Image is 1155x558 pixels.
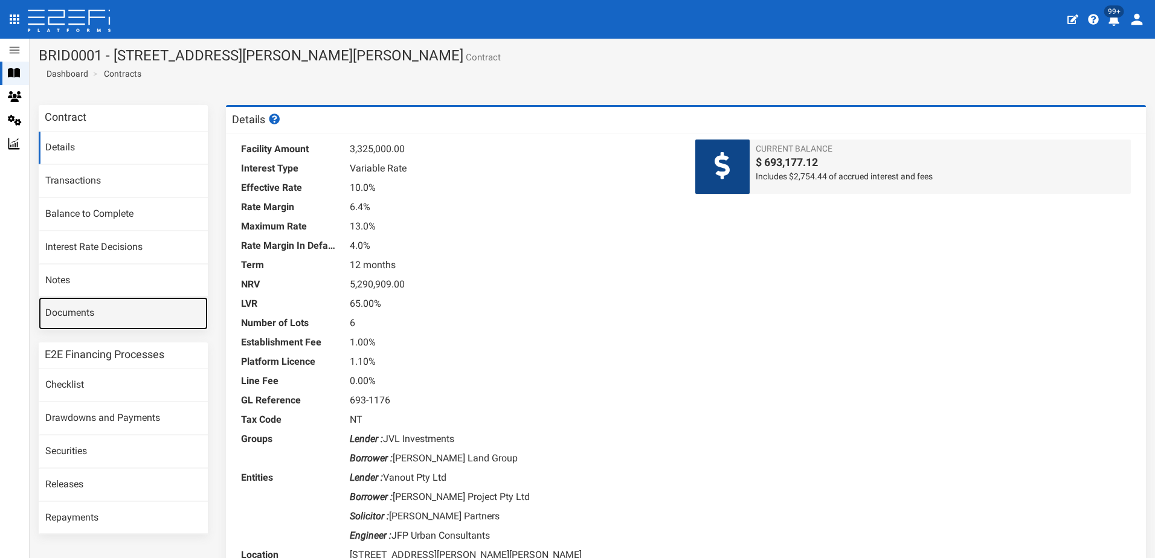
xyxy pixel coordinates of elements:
dt: GL Reference [241,391,338,410]
dd: NT [350,410,677,429]
i: Borrower : [350,452,393,464]
dt: Maximum Rate [241,217,338,236]
dt: Number of Lots [241,313,338,333]
dd: 10.0% [350,178,677,197]
dd: [PERSON_NAME] Project Pty Ltd [350,487,677,507]
a: Securities [39,435,208,468]
dt: Line Fee [241,371,338,391]
span: $ 693,177.12 [756,155,1125,170]
dd: Vanout Pty Ltd [350,468,677,487]
span: Current Balance [756,143,1125,155]
h3: Contract [45,112,86,123]
a: Releases [39,469,208,501]
dt: NRV [241,275,338,294]
dt: Rate Margin [241,197,338,217]
a: Drawdowns and Payments [39,402,208,435]
a: Contracts [104,68,141,80]
dd: 65.00% [350,294,677,313]
a: Notes [39,265,208,297]
dd: 3,325,000.00 [350,139,677,159]
dt: Platform Licence [241,352,338,371]
dt: Establishment Fee [241,333,338,352]
a: Details [39,132,208,164]
dd: 1.10% [350,352,677,371]
dt: Facility Amount [241,139,338,159]
dd: 13.0% [350,217,677,236]
dd: 6.4% [350,197,677,217]
dt: Term [241,255,338,275]
dt: Rate Margin In Default [241,236,338,255]
dd: JFP Urban Consultants [350,526,677,545]
a: Documents [39,297,208,330]
dd: 6 [350,313,677,333]
a: Balance to Complete [39,198,208,231]
i: Borrower : [350,491,393,502]
a: Checklist [39,369,208,402]
dt: LVR [241,294,338,313]
dd: 693-1176 [350,391,677,410]
h3: E2E Financing Processes [45,349,164,360]
a: Transactions [39,165,208,197]
a: Interest Rate Decisions [39,231,208,264]
dd: [PERSON_NAME] Partners [350,507,677,526]
dd: Variable Rate [350,159,677,178]
i: Engineer : [350,530,391,541]
dd: 12 months [350,255,677,275]
i: Lender : [350,472,383,483]
a: Dashboard [42,68,88,80]
span: Includes $2,754.44 of accrued interest and fees [756,170,1125,182]
small: Contract [463,53,501,62]
a: Repayments [39,502,208,534]
h3: Details [232,114,282,125]
h1: BRID0001 - [STREET_ADDRESS][PERSON_NAME][PERSON_NAME] [39,48,1146,63]
dt: Groups [241,429,338,449]
dt: Effective Rate [241,178,338,197]
span: Dashboard [42,69,88,79]
dt: Interest Type [241,159,338,178]
i: Solicitor : [350,510,389,522]
dd: 5,290,909.00 [350,275,677,294]
i: Lender : [350,433,383,444]
dd: 1.00% [350,333,677,352]
dd: 4.0% [350,236,677,255]
dt: Entities [241,468,338,487]
dd: [PERSON_NAME] Land Group [350,449,677,468]
dd: 0.00% [350,371,677,391]
dt: Tax Code [241,410,338,429]
dd: JVL Investments [350,429,677,449]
